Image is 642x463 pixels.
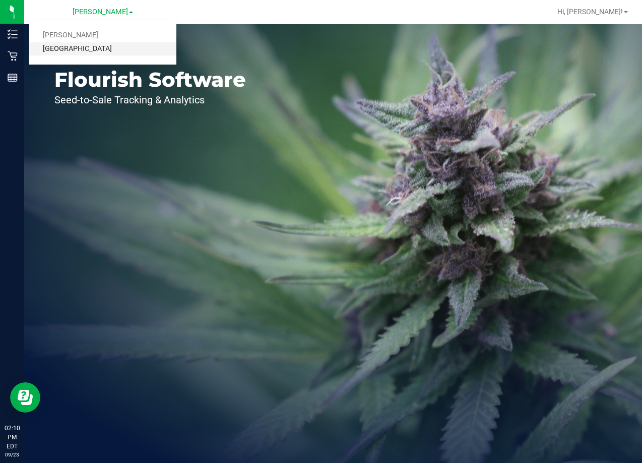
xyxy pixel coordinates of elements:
[29,42,176,56] a: [GEOGRAPHIC_DATA]
[5,451,20,458] p: 09/23
[557,8,623,16] span: Hi, [PERSON_NAME]!
[5,424,20,451] p: 02:10 PM EDT
[54,70,246,90] p: Flourish Software
[8,51,18,61] inline-svg: Retail
[73,8,128,16] span: [PERSON_NAME]
[54,95,246,105] p: Seed-to-Sale Tracking & Analytics
[29,29,176,42] a: [PERSON_NAME]
[10,382,40,413] iframe: Resource center
[8,73,18,83] inline-svg: Reports
[8,29,18,39] inline-svg: Inventory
